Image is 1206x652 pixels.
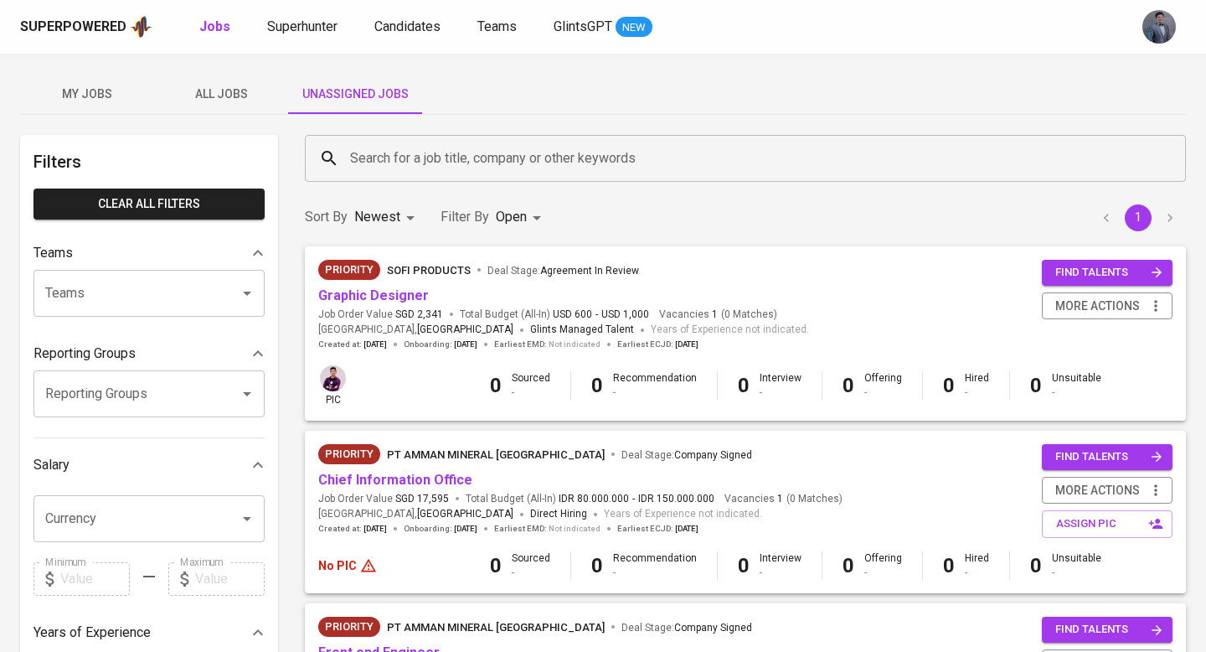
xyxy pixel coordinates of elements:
div: Reporting Groups [33,337,265,370]
span: [GEOGRAPHIC_DATA] , [318,506,513,523]
div: - [864,566,902,580]
h6: Filters [33,148,265,175]
span: Job Order Value [318,308,443,322]
div: Teams [33,236,265,270]
span: Company Signed [674,449,752,461]
button: Open [235,282,259,305]
button: more actions [1042,292,1172,320]
span: Earliest ECJD : [617,523,698,535]
span: USD 600 [553,308,592,322]
button: find talents [1042,444,1172,470]
input: Value [195,562,265,596]
span: IDR 80.000.000 [559,492,629,506]
span: Total Budget (All-In) [460,308,649,322]
span: All Jobs [164,84,278,105]
span: Open [496,209,527,225]
div: Recommendation [613,371,697,400]
span: Total Budget (All-In) [466,492,714,506]
button: Open [235,382,259,406]
b: 0 [591,554,603,577]
div: Unsuitable [1052,551,1101,580]
span: Unassigned Jobs [298,84,412,105]
span: Earliest EMD : [494,339,600,350]
b: 0 [490,374,502,397]
div: Years of Experience [33,616,265,649]
b: 0 [843,554,854,577]
span: [GEOGRAPHIC_DATA] [417,322,513,339]
a: Teams [477,17,520,38]
p: Filter By [441,207,489,227]
span: IDR 150.000.000 [638,492,714,506]
b: 0 [738,374,750,397]
span: Vacancies ( 0 Matches ) [724,492,843,506]
span: [DATE] [363,339,387,350]
div: - [613,386,697,400]
span: Years of Experience not indicated. [604,506,762,523]
span: PT Amman Mineral [GEOGRAPHIC_DATA] [387,448,605,461]
span: SOFi Products [387,264,471,277]
div: New Job received from Demand Team [318,260,380,280]
b: 0 [1030,374,1042,397]
span: [GEOGRAPHIC_DATA] , [318,322,513,339]
span: Deal Stage : [621,449,752,461]
span: Not indicated [549,339,600,350]
div: Offering [864,551,902,580]
span: Direct Hiring [530,508,587,520]
span: more actions [1055,480,1140,501]
div: Sourced [512,371,550,400]
input: Value [60,562,130,596]
span: assign pic [1056,515,1162,534]
button: assign pic [1042,510,1172,538]
nav: pagination navigation [1090,204,1186,231]
span: Created at : [318,523,387,535]
span: - [595,308,598,322]
span: find talents [1055,263,1162,282]
a: Superhunter [267,17,341,38]
span: Glints Managed Talent [530,323,634,335]
div: Unsuitable [1052,371,1101,400]
p: Teams [33,243,73,263]
span: USD 1,000 [601,308,649,322]
span: find talents [1055,448,1162,467]
div: Newest [354,202,420,233]
span: [DATE] [675,339,698,350]
span: find talents [1055,620,1162,639]
p: Newest [354,207,400,227]
span: Onboarding : [404,339,477,350]
b: Jobs [199,18,230,34]
span: Teams [477,18,517,34]
span: [GEOGRAPHIC_DATA] [417,506,513,523]
button: find talents [1042,260,1172,286]
a: GlintsGPT NEW [554,17,652,38]
span: Priority [318,618,380,635]
span: Candidates [374,18,441,34]
span: NEW [616,19,652,36]
img: erwin@glints.com [320,365,346,391]
div: New Job received from Demand Team [318,444,380,464]
b: 0 [843,374,854,397]
span: Years of Experience not indicated. [651,322,809,339]
b: 0 [1030,554,1042,577]
p: Reporting Groups [33,344,136,364]
div: Hired [965,551,989,580]
p: No PIC [318,557,357,574]
div: - [760,566,801,580]
span: Deal Stage : [487,265,639,277]
div: - [965,566,989,580]
span: - [632,492,635,506]
span: SGD 17,595 [395,492,449,506]
button: Open [235,507,259,530]
button: Clear All filters [33,189,265,220]
span: 1 [775,492,783,506]
span: Clear All filters [47,194,251,215]
div: New Job received from Demand Team [318,617,380,637]
span: 1 [709,308,718,322]
div: - [864,386,902,400]
b: 0 [490,554,502,577]
b: 0 [943,374,955,397]
div: Recommendation [613,551,697,580]
p: Years of Experience [33,623,151,643]
div: - [1052,566,1101,580]
span: Earliest EMD : [494,523,600,535]
div: pic [318,364,348,407]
